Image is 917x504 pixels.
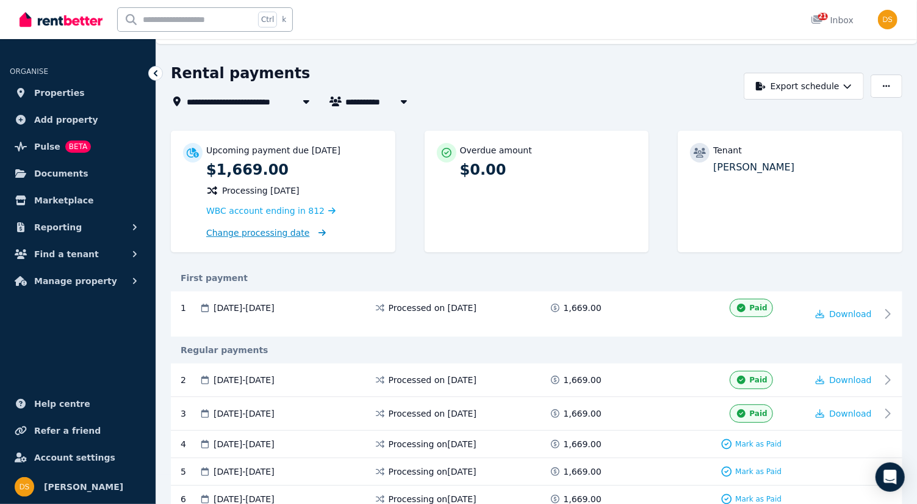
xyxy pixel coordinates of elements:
span: Processing on [DATE] [389,438,476,450]
a: Refer a friend [10,418,146,443]
a: PulseBETA [10,134,146,159]
button: Export schedule [744,73,864,100]
span: Download [829,409,872,418]
div: Regular payments [171,344,902,356]
button: Reporting [10,215,146,239]
button: Download [816,374,872,386]
span: [PERSON_NAME] [44,480,123,494]
a: Documents [10,161,146,186]
span: Processed on [DATE] [389,374,476,386]
span: Ctrl [258,12,277,27]
span: Manage property [34,274,117,288]
span: Processed on [DATE] [389,302,476,314]
a: Account settings [10,445,146,470]
div: 5 [181,466,199,478]
span: Properties [34,86,85,100]
span: Documents [34,166,88,181]
a: Properties [10,81,146,105]
span: 21 [818,13,828,20]
div: 2 [181,371,199,389]
span: k [282,15,286,24]
img: Donna Stone [878,10,897,29]
a: Marketplace [10,188,146,213]
button: Download [816,407,872,420]
span: 1,669.00 [564,438,602,450]
button: Download [816,308,872,320]
span: Download [829,375,872,385]
span: Mark as Paid [735,494,782,504]
span: 1,669.00 [564,466,602,478]
span: Paid [750,375,768,385]
span: Paid [750,409,768,418]
span: WBC account ending in 812 [206,206,325,216]
p: Upcoming payment due [DATE] [206,144,340,156]
span: Refer a friend [34,423,101,438]
span: Processing on [DATE] [389,466,476,478]
p: $0.00 [460,160,637,180]
img: RentBetter [20,10,102,29]
span: Change processing date [206,227,310,239]
span: 1,669.00 [564,374,602,386]
span: [DATE] - [DATE] [214,466,275,478]
a: Help centre [10,392,146,416]
span: Find a tenant [34,247,99,261]
button: Find a tenant [10,242,146,266]
div: 1 [181,302,199,314]
p: [PERSON_NAME] [713,160,890,175]
span: 1,669.00 [564,407,602,420]
p: Overdue amount [460,144,532,156]
span: [DATE] - [DATE] [214,407,275,420]
p: Tenant [713,144,742,156]
span: Processing [DATE] [222,184,300,197]
span: Processed on [DATE] [389,407,476,420]
span: [DATE] - [DATE] [214,438,275,450]
span: 1,669.00 [564,302,602,314]
span: Download [829,309,872,319]
span: Reporting [34,220,82,235]
span: Help centre [34,396,90,411]
span: Mark as Paid [735,467,782,477]
span: [DATE] - [DATE] [214,302,275,314]
span: Account settings [34,450,115,465]
span: BETA [65,141,91,153]
div: Inbox [811,14,854,26]
span: Mark as Paid [735,439,782,449]
button: Manage property [10,269,146,293]
div: 3 [181,404,199,423]
span: Pulse [34,139,60,154]
a: Change processing date [206,227,326,239]
h1: Rental payments [171,64,311,83]
span: ORGANISE [10,67,48,76]
span: Marketplace [34,193,93,208]
div: Open Intercom Messenger [876,462,905,492]
span: Add property [34,112,98,127]
div: 4 [181,438,199,450]
div: First payment [171,272,902,284]
span: Paid [750,303,768,313]
img: Donna Stone [15,477,34,497]
p: $1,669.00 [206,160,383,180]
span: [DATE] - [DATE] [214,374,275,386]
a: Add property [10,108,146,132]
